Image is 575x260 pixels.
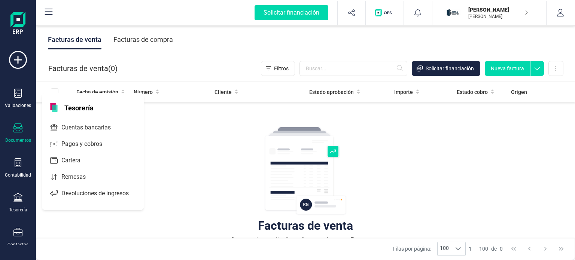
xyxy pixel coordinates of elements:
[58,156,94,165] span: Cartera
[5,103,31,108] div: Validaciones
[309,88,354,96] span: Estado aprobación
[538,242,553,256] button: Next Page
[469,245,503,253] div: -
[522,242,536,256] button: Previous Page
[554,242,568,256] button: Last Page
[479,245,488,253] span: 100
[468,6,528,13] p: [PERSON_NAME]
[76,88,118,96] span: Fecha de emisión
[58,140,116,149] span: Pagos y cobros
[113,30,173,49] div: Facturas de compra
[438,242,451,256] span: 100
[58,172,99,181] span: Remesas
[491,245,497,253] span: de
[264,126,347,216] img: img-empty-table.svg
[500,245,503,253] span: 0
[426,65,474,72] span: Solicitar financiación
[299,61,407,76] input: Buscar...
[261,61,295,76] button: Filtros
[375,9,395,16] img: Logo de OPS
[246,1,337,25] button: Solicitar financiación
[468,13,528,19] p: [PERSON_NAME]
[506,242,521,256] button: First Page
[111,63,115,74] span: 0
[412,61,480,76] button: Solicitar financiación
[58,123,124,132] span: Cuentas bancarias
[215,88,232,96] span: Cliente
[255,5,328,20] div: Solicitar financiación
[7,242,28,248] div: Contactos
[485,61,530,76] button: Nueva factura
[258,222,353,229] div: Facturas de venta
[9,207,27,213] div: Tesorería
[394,88,413,96] span: Importe
[457,88,488,96] span: Estado cobro
[511,88,527,96] span: Origen
[5,137,31,143] div: Documentos
[231,235,380,253] div: Crea, gestiona y distribuye facturas de venta. Encuentra lo que necesitas usando filtros y segmen...
[274,65,289,72] span: Filtros
[441,1,537,25] button: AL[PERSON_NAME][PERSON_NAME]
[469,245,472,253] span: 1
[10,12,25,36] img: Logo Finanedi
[134,88,153,96] span: Número
[48,30,101,49] div: Facturas de venta
[48,61,118,76] div: Facturas de venta ( )
[58,189,142,198] span: Devoluciones de ingresos
[393,242,466,256] div: Filas por página:
[444,4,461,21] img: AL
[5,172,31,178] div: Contabilidad
[370,1,399,25] button: Logo de OPS
[60,103,98,112] span: Tesorería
